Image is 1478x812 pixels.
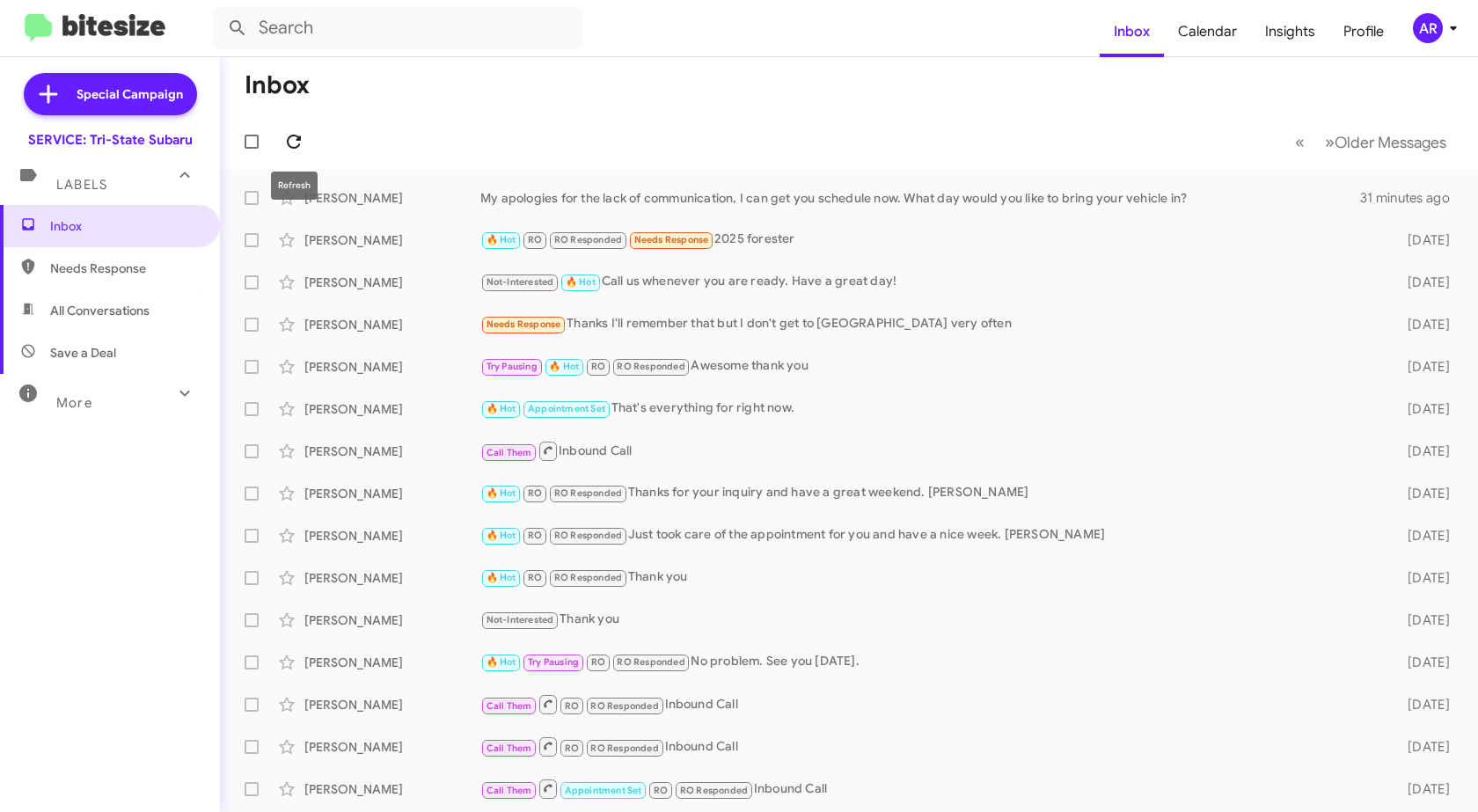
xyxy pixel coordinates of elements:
div: Thanks for your inquiry and have a great weekend. [PERSON_NAME] [480,483,1383,503]
span: Call Them [487,743,532,754]
span: RO Responded [617,656,684,668]
div: Thank you [480,610,1383,630]
span: RO [528,530,542,541]
div: 31 minutes ago [1360,189,1464,207]
div: [PERSON_NAME] [304,485,480,502]
div: [PERSON_NAME] [304,443,480,460]
div: 2025 forester [480,230,1383,250]
div: [DATE] [1383,485,1464,502]
a: Insights [1251,6,1329,57]
span: Needs Response [634,234,709,245]
span: RO [654,785,668,796]
span: Call Them [487,700,532,712]
span: RO [528,572,542,583]
span: RO [591,361,605,372]
div: [DATE] [1383,611,1464,629]
span: RO [565,700,579,712]
span: Not-Interested [487,614,554,625]
h1: Inbox [245,71,310,99]
div: No problem. See you [DATE]. [480,652,1383,672]
span: Inbox [50,217,200,235]
div: [PERSON_NAME] [304,569,480,587]
span: RO Responded [554,572,622,583]
span: Call Them [487,447,532,458]
div: [PERSON_NAME] [304,611,480,629]
button: Next [1314,124,1457,160]
span: Not-Interested [487,276,554,288]
div: Just took care of the appointment for you and have a nice week. [PERSON_NAME] [480,525,1383,545]
span: Needs Response [487,318,561,330]
div: [PERSON_NAME] [304,696,480,713]
span: 🔥 Hot [487,572,516,583]
div: [DATE] [1383,527,1464,545]
div: [DATE] [1383,231,1464,249]
div: [PERSON_NAME] [304,231,480,249]
input: Search [213,7,582,49]
div: [PERSON_NAME] [304,738,480,756]
span: Needs Response [50,260,200,277]
div: Call us whenever you are ready. Have a great day! [480,272,1383,292]
div: [PERSON_NAME] [304,358,480,376]
span: RO [565,743,579,754]
span: RO Responded [554,487,622,499]
div: [PERSON_NAME] [304,189,480,207]
div: [PERSON_NAME] [304,654,480,671]
a: Calendar [1164,6,1251,57]
button: Previous [1284,124,1315,160]
div: Thanks I'll remember that but I don't get to [GEOGRAPHIC_DATA] very often [480,314,1383,334]
div: [DATE] [1383,358,1464,376]
a: Profile [1329,6,1398,57]
span: « [1295,131,1305,153]
div: Awesome thank you [480,356,1383,377]
span: Labels [56,177,107,193]
div: [DATE] [1383,738,1464,756]
div: [DATE] [1383,780,1464,798]
button: AR [1398,13,1459,43]
div: [DATE] [1383,400,1464,418]
span: RO Responded [590,700,658,712]
div: Refresh [271,172,318,200]
span: Try Pausing [528,656,579,668]
div: [PERSON_NAME] [304,400,480,418]
span: RO Responded [590,743,658,754]
span: 🔥 Hot [487,656,516,668]
span: RO [591,656,605,668]
div: SERVICE: Tri-State Subaru [28,131,193,149]
span: Older Messages [1335,133,1446,152]
div: Inbound Call [480,693,1383,715]
span: All Conversations [50,302,150,319]
div: Inbound Call [480,778,1383,800]
span: Appointment Set [565,785,642,796]
a: Inbox [1100,6,1164,57]
span: 🔥 Hot [566,276,596,288]
span: RO Responded [680,785,748,796]
div: That's everything for right now. [480,399,1383,419]
nav: Page navigation example [1285,124,1457,160]
div: Thank you [480,567,1383,588]
span: Appointment Set [528,403,605,414]
span: RO Responded [554,234,622,245]
span: Try Pausing [487,361,538,372]
span: Special Campaign [77,85,183,103]
div: [PERSON_NAME] [304,316,480,333]
span: Save a Deal [50,344,116,362]
a: Special Campaign [24,73,197,115]
div: My apologies for the lack of communication, I can get you schedule now. What day would you like t... [480,189,1360,207]
span: RO Responded [617,361,684,372]
span: RO [528,487,542,499]
span: » [1325,131,1335,153]
div: [DATE] [1383,569,1464,587]
div: Inbound Call [480,440,1383,462]
span: RO Responded [554,530,622,541]
div: Inbound Call [480,735,1383,757]
span: 🔥 Hot [487,234,516,245]
span: 🔥 Hot [487,530,516,541]
span: 🔥 Hot [549,361,579,372]
span: 🔥 Hot [487,487,516,499]
span: 🔥 Hot [487,403,516,414]
div: [DATE] [1383,274,1464,291]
